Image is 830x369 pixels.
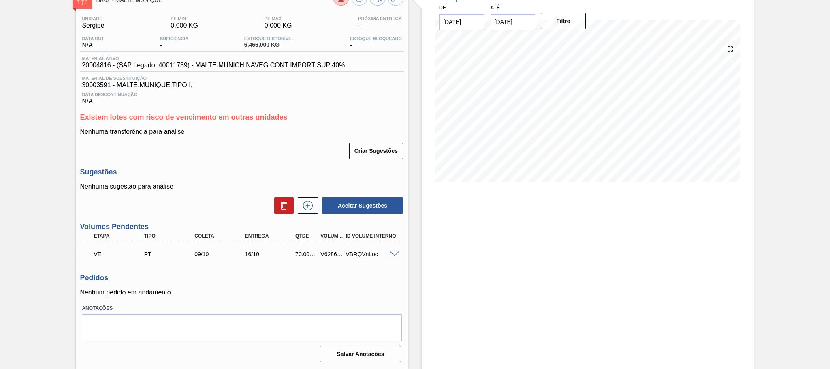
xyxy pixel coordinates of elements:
div: 09/10/2025 [192,251,249,257]
div: Volume Portal [318,233,345,239]
span: 20004816 - (SAP Legado: 40011739) - MALTE MUNICH NAVEG CONT IMPORT SUP 40% [82,62,345,69]
div: - [348,36,404,49]
span: PE MAX [265,16,292,21]
span: 0,000 KG [265,22,292,29]
button: Salvar Anotações [320,346,401,362]
div: Entrega [243,233,300,239]
label: Anotações [82,302,402,314]
span: Data Descontinuação [82,92,402,97]
span: Material ativo [82,56,345,61]
div: N/A [80,36,106,49]
span: Sergipe [82,22,104,29]
span: Suficiência [160,36,188,41]
label: De [439,5,446,11]
div: 16/10/2025 [243,251,300,257]
div: Etapa [92,233,148,239]
div: Tipo [142,233,199,239]
span: 0,000 KG [171,22,198,29]
button: Filtro [541,13,586,29]
div: Aceitar Sugestões [318,197,404,215]
input: dd/mm/yyyy [491,14,536,30]
button: Criar Sugestões [349,143,403,159]
span: Data out [82,36,104,41]
div: N/A [80,89,404,105]
label: Até [491,5,500,11]
p: Nenhuma transferência para análise [80,128,404,135]
div: Id Volume Interno [344,233,401,239]
h3: Pedidos [80,274,404,282]
input: dd/mm/yyyy [439,14,484,30]
p: VE [94,251,146,257]
h3: Volumes Pendentes [80,223,404,231]
div: Nova sugestão [294,197,318,214]
div: Pedido de Transferência [142,251,199,257]
div: Coleta [192,233,249,239]
p: Nenhum pedido em andamento [80,289,404,296]
div: Qtde [293,233,320,239]
p: Nenhuma sugestão para análise [80,183,404,190]
span: PE MIN [171,16,198,21]
span: Existem lotes com risco de vencimento em outras unidades [80,113,287,121]
span: 6.466,000 KG [244,42,294,48]
div: Volume Enviado para Transporte [92,245,148,263]
span: Material de Substituição [82,76,402,81]
div: - [356,16,404,29]
div: 70.000,000 [293,251,320,257]
span: Estoque Disponível [244,36,294,41]
div: - [158,36,190,49]
div: Criar Sugestões [350,142,404,160]
span: Próxima Entrega [358,16,402,21]
span: 30003591 - MALTE;MUNIQUE;TIPOII; [82,82,402,89]
span: Estoque Bloqueado [350,36,402,41]
button: Aceitar Sugestões [322,197,403,214]
h3: Sugestões [80,168,404,176]
div: V628601 [318,251,345,257]
div: VBRQVnLoc [344,251,401,257]
div: Excluir Sugestões [270,197,294,214]
span: Unidade [82,16,104,21]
